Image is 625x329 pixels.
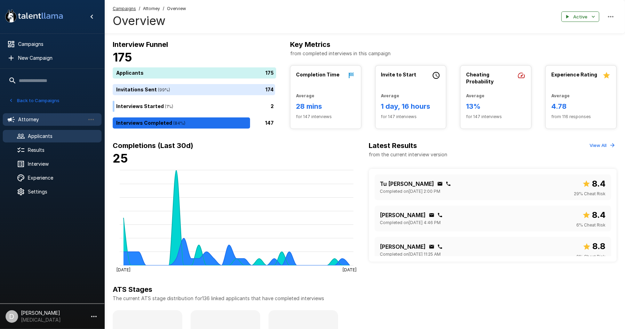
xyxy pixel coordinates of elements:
span: for 147 interviews [466,113,526,120]
b: Interview Funnel [113,40,168,49]
b: 25 [113,151,128,165]
span: 6 % Cheat Risk [576,222,606,229]
b: Experience Rating [551,72,597,77]
b: 8.4 [592,179,606,189]
div: Click to copy [446,181,451,187]
u: Campaigns [113,6,136,11]
h6: 1 day, 16 hours [381,101,441,112]
b: Average [551,93,570,98]
tspan: [DATE] [343,267,356,272]
div: Click to copy [437,181,443,187]
span: for 147 interviews [296,113,355,120]
p: The current ATS stage distribution for 136 linked applicants that have completed interviews [113,295,617,302]
b: Average [296,93,314,98]
span: 29 % Cheat Risk [574,190,606,197]
b: Average [381,93,400,98]
b: Invite to Start [381,72,417,77]
p: 175 [265,69,274,77]
h6: 28 mins [296,101,355,112]
b: ATS Stages [113,285,152,294]
b: Completion Time [296,72,339,77]
p: from the current interview version [369,151,448,158]
b: Key Metrics [290,40,330,49]
div: Click to copy [437,212,443,218]
h4: Overview [113,14,186,28]
b: 175 [113,50,132,64]
p: 174 [265,86,274,93]
span: Attorney [143,5,160,12]
span: Completed on [DATE] 4:46 PM [380,219,441,226]
b: Latest Results [369,141,417,150]
div: Click to copy [429,244,434,249]
span: for 147 interviews [381,113,441,120]
tspan: [DATE] [117,267,130,272]
h6: 13% [466,101,526,112]
b: Cheating Probability [466,72,494,84]
span: Overall score out of 10 [583,240,606,253]
p: [PERSON_NAME] [380,242,426,251]
span: Completed on [DATE] 11:25 AM [380,251,441,258]
span: Overall score out of 10 [582,208,606,222]
b: Completions (Last 30d) [113,141,193,150]
p: Tu [PERSON_NAME] [380,180,434,188]
span: Completed on [DATE] 2:00 PM [380,188,441,195]
span: Overview [167,5,186,12]
span: / [139,5,140,12]
b: 8.4 [592,210,606,220]
p: from completed interviews in this campaign [290,50,617,57]
div: Click to copy [437,244,443,249]
div: Click to copy [429,212,434,218]
span: from 116 responses [551,113,611,120]
p: [PERSON_NAME] [380,211,426,219]
b: Average [466,93,484,98]
b: 8.8 [592,241,606,251]
button: View All [588,140,617,151]
span: / [163,5,164,12]
p: 147 [265,120,274,127]
p: 2 [271,103,274,110]
h6: 4.78 [551,101,611,112]
button: Active [561,11,599,22]
span: 0 % Cheat Risk [576,253,606,260]
span: Overall score out of 10 [582,177,606,190]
